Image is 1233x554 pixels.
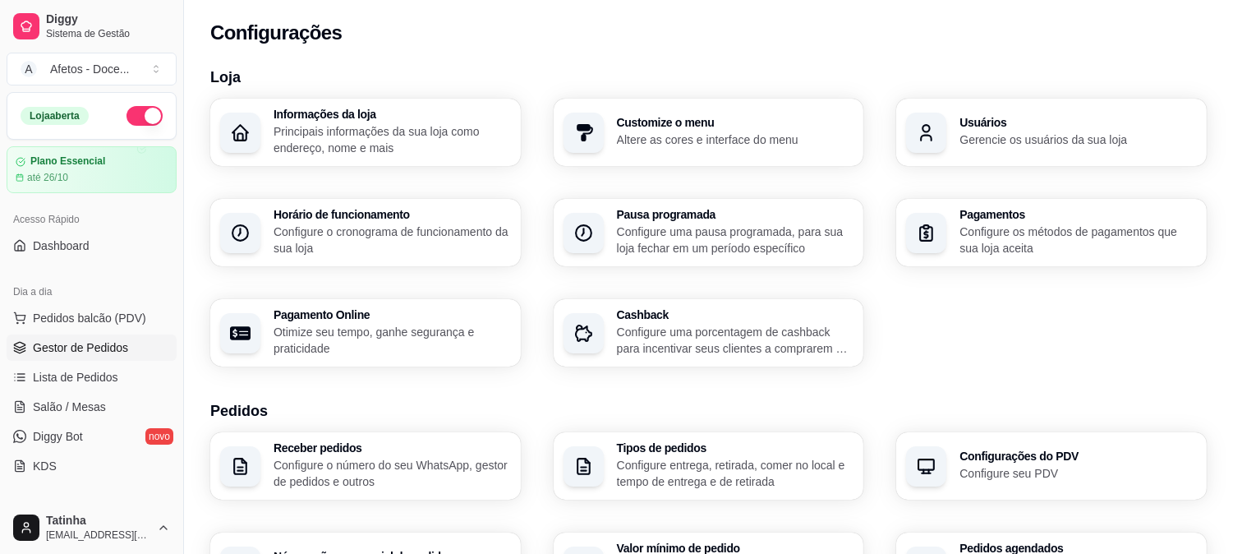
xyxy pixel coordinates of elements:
[959,450,1197,462] h3: Configurações do PDV
[50,61,130,77] div: Afetos - Doce ...
[959,465,1197,482] p: Configure seu PDV
[7,499,177,525] div: Catálogo
[33,428,83,445] span: Diggy Bot
[27,171,68,184] article: até 26/10
[7,453,177,479] a: KDS
[46,514,150,529] span: Tatinha
[896,99,1207,166] button: UsuáriosGerencie os usuários da sua loja
[127,106,163,126] button: Alterar Status
[554,199,864,266] button: Pausa programadaConfigure uma pausa programada, para sua loja fechar em um período específico
[33,399,106,415] span: Salão / Mesas
[274,442,511,454] h3: Receber pedidos
[7,423,177,450] a: Diggy Botnovo
[7,7,177,46] a: DiggySistema de Gestão
[617,542,854,554] h3: Valor mínimo de pedido
[959,542,1197,554] h3: Pedidos agendados
[210,299,521,367] button: Pagamento OnlineOtimize seu tempo, ganhe segurança e praticidade
[617,457,854,490] p: Configure entrega, retirada, comer no local e tempo de entrega e de retirada
[617,324,854,357] p: Configure uma porcentagem de cashback para incentivar seus clientes a comprarem em sua loja
[617,442,854,454] h3: Tipos de pedidos
[7,335,177,361] a: Gestor de Pedidos
[7,233,177,259] a: Dashboard
[210,99,521,166] button: Informações da lojaPrincipais informações da sua loja como endereço, nome e mais
[46,529,150,542] span: [EMAIL_ADDRESS][DOMAIN_NAME]
[617,132,854,148] p: Altere as cores e interface do menu
[959,132,1197,148] p: Gerencie os usuários da sua loja
[274,309,511,321] h3: Pagamento Online
[33,339,128,356] span: Gestor de Pedidos
[210,399,1207,422] h3: Pedidos
[617,117,854,128] h3: Customize o menu
[274,209,511,220] h3: Horário de funcionamento
[46,27,170,40] span: Sistema de Gestão
[274,224,511,256] p: Configure o cronograma de funcionamento da sua loja
[554,299,864,367] button: CashbackConfigure uma porcentagem de cashback para incentivar seus clientes a comprarem em sua loja
[896,199,1207,266] button: PagamentosConfigure os métodos de pagamentos que sua loja aceita
[274,123,511,156] p: Principais informações da sua loja como endereço, nome e mais
[210,66,1207,89] h3: Loja
[959,209,1197,220] h3: Pagamentos
[33,238,90,254] span: Dashboard
[30,155,105,168] article: Plano Essencial
[274,457,511,490] p: Configure o número do seu WhatsApp, gestor de pedidos e outros
[7,394,177,420] a: Salão / Mesas
[21,107,89,125] div: Loja aberta
[33,458,57,474] span: KDS
[7,206,177,233] div: Acesso Rápido
[46,12,170,27] span: Diggy
[554,99,864,166] button: Customize o menuAltere as cores e interface do menu
[210,432,521,500] button: Receber pedidosConfigure o número do seu WhatsApp, gestor de pedidos e outros
[617,209,854,220] h3: Pausa programada
[210,199,521,266] button: Horário de funcionamentoConfigure o cronograma de funcionamento da sua loja
[896,432,1207,500] button: Configurações do PDVConfigure seu PDV
[210,20,342,46] h2: Configurações
[617,224,854,256] p: Configure uma pausa programada, para sua loja fechar em um período específico
[274,108,511,120] h3: Informações da loja
[959,117,1197,128] h3: Usuários
[7,305,177,331] button: Pedidos balcão (PDV)
[7,364,177,390] a: Lista de Pedidos
[617,309,854,321] h3: Cashback
[7,146,177,193] a: Plano Essencialaté 26/10
[7,279,177,305] div: Dia a dia
[33,369,118,385] span: Lista de Pedidos
[21,61,37,77] span: A
[7,53,177,85] button: Select a team
[959,224,1197,256] p: Configure os métodos de pagamentos que sua loja aceita
[7,508,177,547] button: Tatinha[EMAIL_ADDRESS][DOMAIN_NAME]
[274,324,511,357] p: Otimize seu tempo, ganhe segurança e praticidade
[33,310,146,326] span: Pedidos balcão (PDV)
[554,432,864,500] button: Tipos de pedidosConfigure entrega, retirada, comer no local e tempo de entrega e de retirada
